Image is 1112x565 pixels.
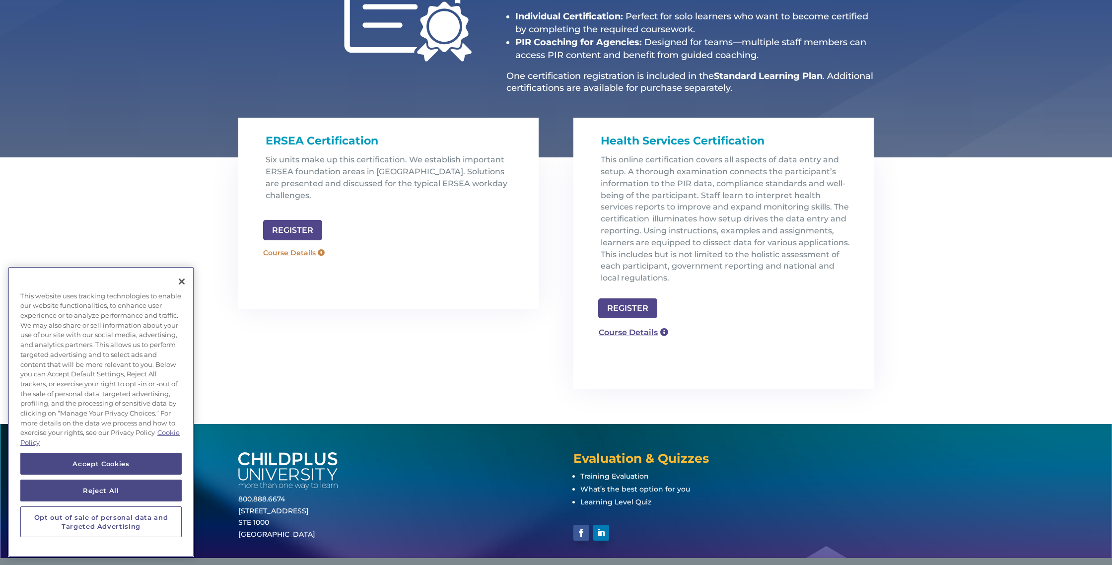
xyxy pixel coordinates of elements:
a: 800.888.6674 [238,494,285,503]
a: Follow on LinkedIn [593,525,609,541]
a: [STREET_ADDRESS]STE 1000[GEOGRAPHIC_DATA] [238,506,315,539]
li: Perfect for solo learners who want to become certified by completing the required coursework. [515,10,874,36]
a: Training Evaluation [580,472,649,481]
a: REGISTER [263,220,322,240]
strong: Standard Learning Plan [714,71,823,81]
strong: Individual Certification: [515,11,623,22]
button: Close [171,271,193,292]
button: Reject All [20,480,182,501]
span: . Additional certifications are available for purchase separately. [506,71,873,93]
a: What’s the best option for you [580,485,690,494]
button: Accept Cookies [20,453,182,475]
h4: Evaluation & Quizzes [573,452,874,470]
span: Health Services Certification [601,134,764,147]
span: One certification registration is included in the [506,71,714,81]
div: Privacy [8,267,194,557]
a: Course Details [593,323,674,342]
span: This online certification covers all aspects of data entry and setup. A thorough examination conn... [601,155,850,282]
a: Course Details [258,245,330,261]
strong: PIR Coaching for Agencies: [515,37,642,48]
a: REGISTER [598,298,657,319]
p: Six units make up this certification. We establish important ERSEA foundation areas in [GEOGRAPHI... [266,154,519,209]
a: Learning Level Quiz [580,497,651,506]
span: ERSEA Certification [266,134,378,147]
div: Cookie banner [8,267,194,557]
a: Follow on Facebook [573,525,589,541]
li: Designed for teams—multiple staff members can access PIR content and benefit from guided coaching. [515,36,874,62]
button: Opt out of sale of personal data and Targeted Advertising [20,506,182,538]
div: This website uses tracking technologies to enable our website functionalities, to enhance user ex... [8,286,194,453]
img: white-cpu-wordmark [238,452,338,490]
